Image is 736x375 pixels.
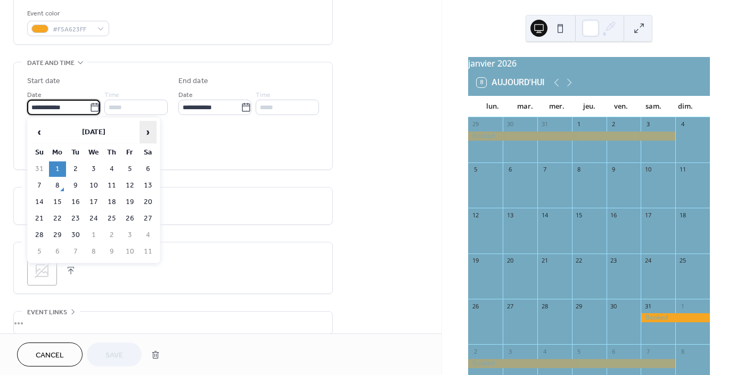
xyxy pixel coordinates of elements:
[103,178,120,193] td: 11
[573,96,605,117] div: jeu.
[644,347,652,355] div: 7
[103,227,120,243] td: 2
[140,211,157,226] td: 27
[121,244,138,259] td: 10
[471,347,479,355] div: 2
[477,96,509,117] div: lun.
[541,347,549,355] div: 4
[103,145,120,160] th: Th
[471,257,479,265] div: 19
[644,120,652,128] div: 3
[53,24,92,35] span: #F5A623FF
[27,8,107,19] div: Event color
[85,194,102,210] td: 17
[67,145,84,160] th: Tu
[506,257,514,265] div: 20
[85,161,102,177] td: 3
[67,194,84,210] td: 16
[541,302,549,310] div: 28
[678,166,686,174] div: 11
[678,211,686,219] div: 18
[575,211,583,219] div: 15
[103,194,120,210] td: 18
[31,178,48,193] td: 7
[575,347,583,355] div: 5
[610,347,618,355] div: 6
[31,227,48,243] td: 28
[541,120,549,128] div: 31
[575,257,583,265] div: 22
[140,194,157,210] td: 20
[103,244,120,259] td: 9
[575,120,583,128] div: 1
[31,211,48,226] td: 21
[67,244,84,259] td: 7
[67,161,84,177] td: 2
[644,257,652,265] div: 24
[468,132,675,141] div: Booked
[506,166,514,174] div: 6
[49,121,138,144] th: [DATE]
[610,302,618,310] div: 30
[678,302,686,310] div: 1
[67,178,84,193] td: 9
[31,145,48,160] th: Su
[31,161,48,177] td: 31
[473,75,549,90] button: 8Aujourd'hui
[541,166,549,174] div: 7
[178,89,193,101] span: Date
[27,256,57,286] div: ;
[49,178,66,193] td: 8
[678,257,686,265] div: 25
[610,257,618,265] div: 23
[121,145,138,160] th: Fr
[17,343,83,366] button: Cancel
[637,96,669,117] div: sam.
[85,178,102,193] td: 10
[27,76,60,87] div: Start date
[27,89,42,101] span: Date
[644,211,652,219] div: 17
[103,211,120,226] td: 25
[140,227,157,243] td: 4
[140,161,157,177] td: 6
[36,350,64,361] span: Cancel
[104,89,119,101] span: Time
[103,161,120,177] td: 4
[509,96,541,117] div: mar.
[678,347,686,355] div: 8
[49,244,66,259] td: 6
[610,211,618,219] div: 16
[49,194,66,210] td: 15
[178,76,208,87] div: End date
[85,145,102,160] th: We
[140,178,157,193] td: 13
[256,89,271,101] span: Time
[49,145,66,160] th: Mo
[468,359,675,368] div: Booked
[85,244,102,259] td: 8
[121,211,138,226] td: 26
[49,211,66,226] td: 22
[605,96,637,117] div: ven.
[49,227,66,243] td: 29
[31,194,48,210] td: 14
[27,307,67,318] span: Event links
[67,227,84,243] td: 30
[471,166,479,174] div: 5
[121,227,138,243] td: 3
[121,178,138,193] td: 12
[140,244,157,259] td: 11
[49,161,66,177] td: 1
[506,211,514,219] div: 13
[14,312,332,334] div: •••
[140,121,156,143] span: ›
[644,302,652,310] div: 31
[506,120,514,128] div: 30
[506,347,514,355] div: 3
[67,211,84,226] td: 23
[641,313,710,322] div: Booked
[541,96,573,117] div: mer.
[31,121,47,143] span: ‹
